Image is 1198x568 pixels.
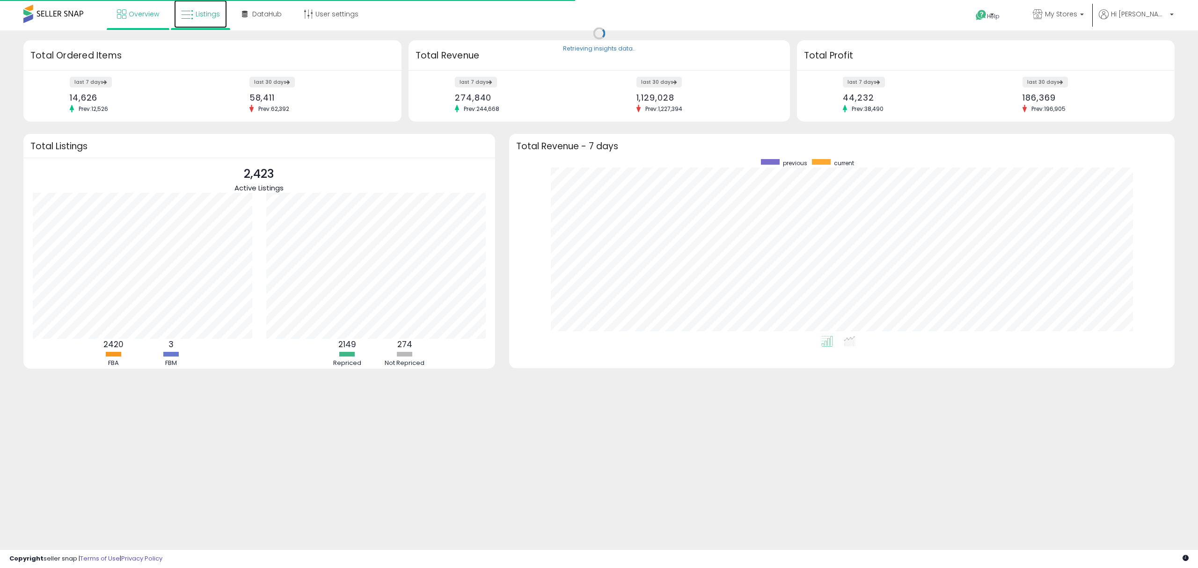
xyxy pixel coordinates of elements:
[249,93,385,102] div: 58,411
[168,339,174,350] b: 3
[70,93,205,102] div: 14,626
[70,77,112,87] label: last 7 days
[1027,105,1070,113] span: Prev: 196,905
[455,77,497,87] label: last 7 days
[338,339,356,350] b: 2149
[416,49,783,62] h3: Total Revenue
[455,93,592,102] div: 274,840
[975,9,987,21] i: Get Help
[254,105,294,113] span: Prev: 62,392
[249,77,295,87] label: last 30 days
[459,105,504,113] span: Prev: 244,668
[843,93,979,102] div: 44,232
[636,93,774,102] div: 1,129,028
[783,159,807,167] span: previous
[319,359,375,368] div: Repriced
[636,77,682,87] label: last 30 days
[252,9,282,19] span: DataHub
[377,359,433,368] div: Not Repriced
[1045,9,1077,19] span: My Stores
[563,45,636,53] div: Retrieving insights data..
[987,12,1000,20] span: Help
[30,143,488,150] h3: Total Listings
[1023,77,1068,87] label: last 30 days
[143,359,199,368] div: FBM
[843,77,885,87] label: last 7 days
[834,159,854,167] span: current
[74,105,113,113] span: Prev: 12,526
[804,49,1168,62] h3: Total Profit
[1099,9,1174,30] a: Hi [PERSON_NAME]
[1023,93,1158,102] div: 186,369
[234,183,284,193] span: Active Listings
[129,9,159,19] span: Overview
[234,165,284,183] p: 2,423
[196,9,220,19] span: Listings
[86,359,142,368] div: FBA
[103,339,124,350] b: 2420
[641,105,687,113] span: Prev: 1,227,394
[847,105,888,113] span: Prev: 38,490
[968,2,1018,30] a: Help
[30,49,394,62] h3: Total Ordered Items
[397,339,412,350] b: 274
[516,143,1168,150] h3: Total Revenue - 7 days
[1111,9,1167,19] span: Hi [PERSON_NAME]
